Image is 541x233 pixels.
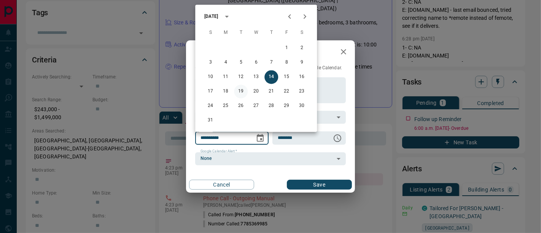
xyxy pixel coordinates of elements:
button: 13 [249,70,263,84]
button: 2 [295,41,309,55]
button: 28 [264,99,278,113]
button: 16 [295,70,309,84]
button: 6 [249,56,263,70]
div: None [195,152,346,165]
button: 3 [204,56,217,70]
button: 18 [219,85,232,99]
button: 23 [295,85,309,99]
button: 4 [219,56,232,70]
button: 15 [280,70,293,84]
button: 17 [204,85,217,99]
button: calendar view is open, switch to year view [220,10,233,23]
button: Previous month [282,9,297,24]
button: 26 [234,99,248,113]
button: 27 [249,99,263,113]
button: 25 [219,99,232,113]
button: 19 [234,85,248,99]
span: Friday [280,26,293,41]
button: 10 [204,70,217,84]
h2: Edit Task [186,40,235,65]
span: Sunday [204,26,217,41]
button: 12 [234,70,248,84]
button: 8 [280,56,293,70]
span: Tuesday [234,26,248,41]
button: 22 [280,85,293,99]
button: 21 [264,85,278,99]
button: 9 [295,56,309,70]
button: 7 [264,56,278,70]
button: 24 [204,99,217,113]
span: Monday [219,26,232,41]
button: Cancel [189,180,254,190]
button: Choose date, selected date is Aug 14, 2025 [253,131,268,146]
button: 14 [264,70,278,84]
button: 30 [295,99,309,113]
span: Thursday [264,26,278,41]
button: 5 [234,56,248,70]
span: Saturday [295,26,309,41]
button: Save [287,180,352,190]
button: 1 [280,41,293,55]
button: Next month [297,9,312,24]
button: 29 [280,99,293,113]
button: 20 [249,85,263,99]
button: 31 [204,114,217,128]
button: Choose time, selected time is 6:00 AM [330,131,345,146]
div: [DATE] [204,13,218,20]
button: 11 [219,70,232,84]
label: Google Calendar Alert [200,149,237,154]
span: Wednesday [249,26,263,41]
